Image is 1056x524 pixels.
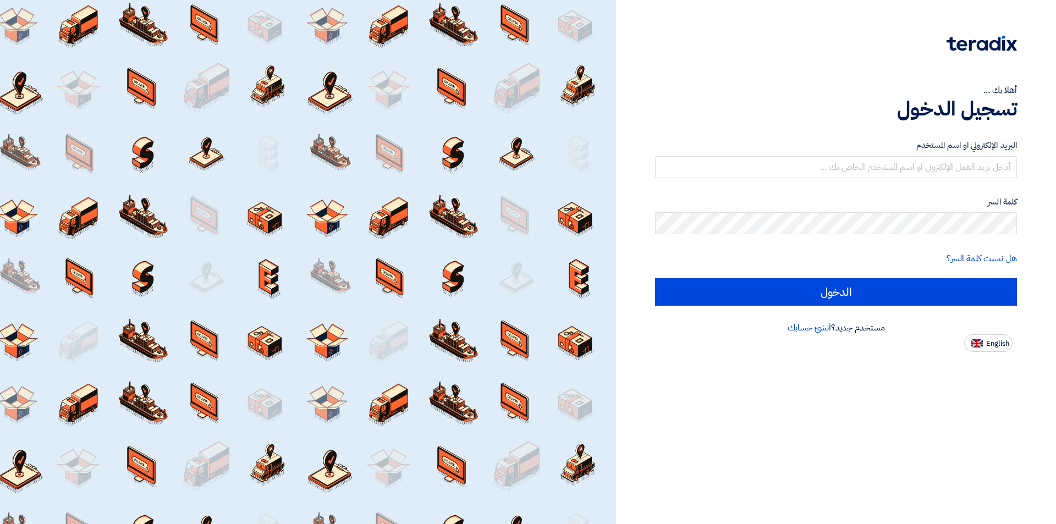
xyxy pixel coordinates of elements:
a: هل نسيت كلمة السر؟ [947,252,1017,265]
span: English [986,340,1009,348]
div: أهلا بك ... [655,84,1017,97]
input: الدخول [655,278,1017,306]
div: مستخدم جديد؟ [655,321,1017,334]
input: أدخل بريد العمل الإلكتروني او اسم المستخدم الخاص بك ... [655,156,1017,178]
h1: تسجيل الدخول [655,97,1017,121]
img: Teradix logo [947,36,1017,51]
label: كلمة السر [655,196,1017,208]
button: English [964,334,1013,352]
img: en-US.png [971,339,983,348]
label: البريد الإلكتروني او اسم المستخدم [655,139,1017,152]
a: أنشئ حسابك [788,321,831,334]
